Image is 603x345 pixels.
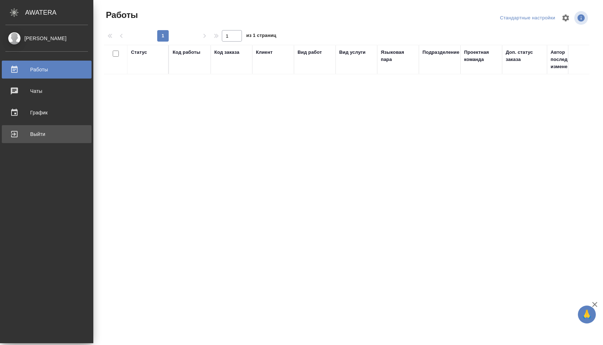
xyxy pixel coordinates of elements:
div: Клиент [256,49,272,56]
button: 🙏 [578,306,596,323]
div: [PERSON_NAME] [5,34,88,42]
a: Работы [2,61,92,79]
span: Посмотреть информацию [574,11,589,25]
div: Языковая пара [381,49,415,63]
div: Подразделение [422,49,459,56]
span: из 1 страниц [246,31,276,42]
div: Чаты [5,86,88,96]
div: Вид работ [298,49,322,56]
a: Выйти [2,125,92,143]
div: Доп. статус заказа [506,49,543,63]
div: split button [498,13,557,24]
div: Код заказа [214,49,239,56]
div: Выйти [5,129,88,140]
span: Настроить таблицу [557,9,574,27]
div: Код работы [173,49,200,56]
div: Вид услуги [339,49,366,56]
div: Статус [131,49,147,56]
div: AWATERA [25,5,93,20]
span: Работы [104,9,138,21]
a: Чаты [2,82,92,100]
div: График [5,107,88,118]
span: 🙏 [581,307,593,322]
a: График [2,104,92,122]
div: Автор последнего изменения [551,49,585,70]
div: Работы [5,64,88,75]
div: Проектная команда [464,49,499,63]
